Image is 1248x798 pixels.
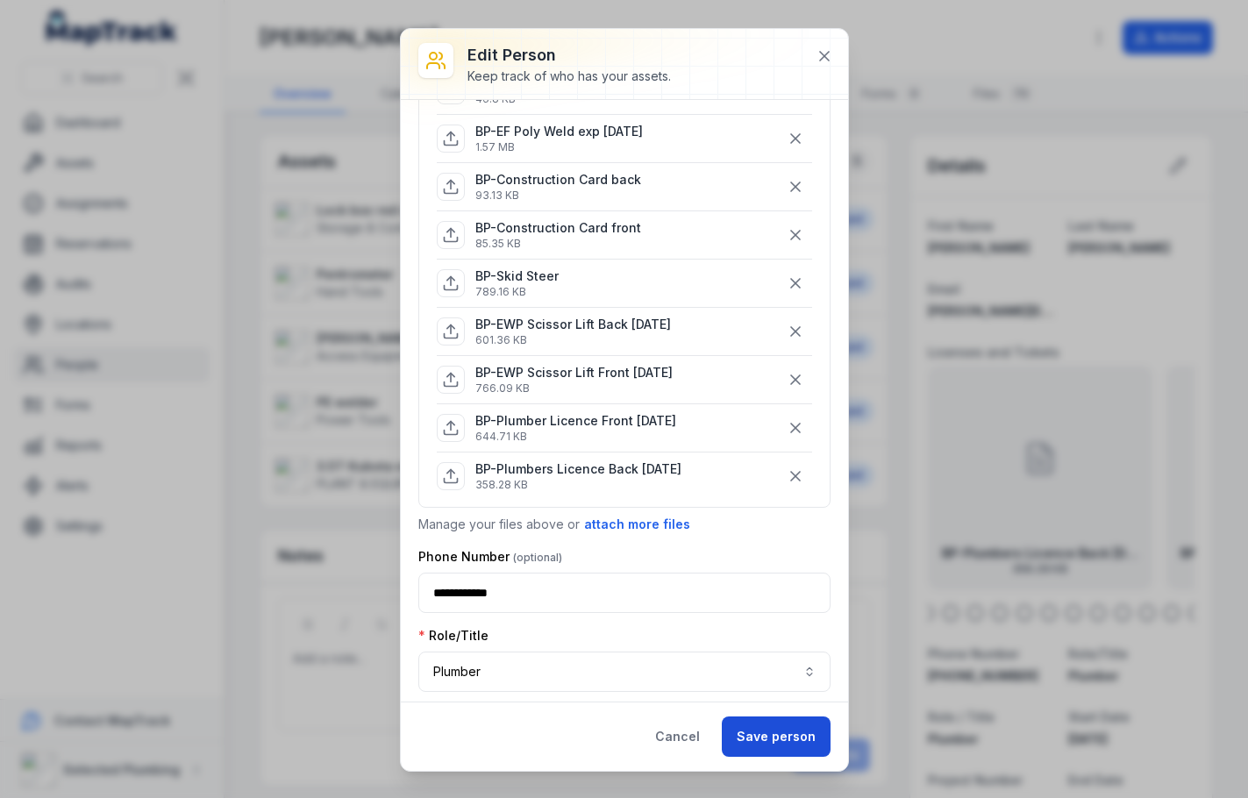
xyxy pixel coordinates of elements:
p: 1.57 MB [475,140,643,154]
p: 93.13 KB [475,189,641,203]
p: BP-Plumbers Licence Back [DATE] [475,460,681,478]
p: BP-Construction Card back [475,171,641,189]
div: Keep track of who has your assets. [467,68,671,85]
button: Cancel [640,716,715,757]
p: 601.36 KB [475,333,671,347]
button: attach more files [583,515,691,534]
p: 789.16 KB [475,285,559,299]
p: BP-EF Poly Weld exp [DATE] [475,123,643,140]
label: Role/Title [418,627,489,645]
h3: Edit person [467,43,671,68]
p: 766.09 KB [475,381,673,395]
button: Plumber [418,652,831,692]
p: 85.35 KB [475,237,641,251]
p: Manage your files above or [418,515,831,534]
p: BP-Skid Steer [475,267,559,285]
p: BP-EWP Scissor Lift Front [DATE] [475,364,673,381]
p: 644.71 KB [475,430,676,444]
p: BP-EWP Scissor Lift Back [DATE] [475,316,671,333]
button: Save person [722,716,831,757]
p: BP-Construction Card front [475,219,641,237]
p: BP-Plumber Licence Front [DATE] [475,412,676,430]
p: 358.28 KB [475,478,681,492]
label: Phone Number [418,548,562,566]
